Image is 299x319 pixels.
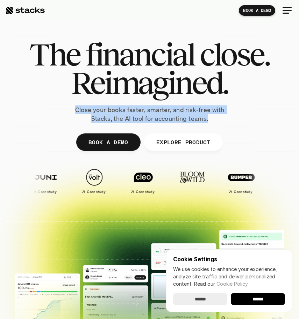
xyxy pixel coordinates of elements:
[71,69,228,97] span: Reimagined.
[88,137,128,147] p: BOOK A DEMO
[126,190,145,194] h2: Case study
[76,133,141,151] a: BOOK A DEMO
[209,165,254,197] a: Case study
[224,190,243,194] h2: Case study
[66,105,234,123] p: Close your books faster, smarter, and risk-free with Stacks, the AI tool for accounting teams.
[273,190,292,194] h2: Case study
[29,40,80,69] span: The
[77,190,96,194] h2: Case study
[62,142,92,147] a: Privacy Policy
[194,281,249,287] span: Read our .
[173,256,285,262] p: Cookie Settings
[216,281,248,287] a: Cookie Policy
[111,165,156,197] a: Case study
[62,165,107,197] a: Case study
[28,190,47,194] h2: Case study
[200,40,270,69] span: close.
[173,265,285,287] p: We use cookies to enhance your experience, analyze site traffic and deliver personalized content.
[85,40,194,69] span: financial
[144,133,223,151] a: EXPLORE PRODUCT
[243,8,271,13] p: BOOK A DEMO
[156,137,211,147] p: EXPLORE PRODUCT
[13,165,58,197] a: Case study
[239,5,275,16] a: BOOK A DEMO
